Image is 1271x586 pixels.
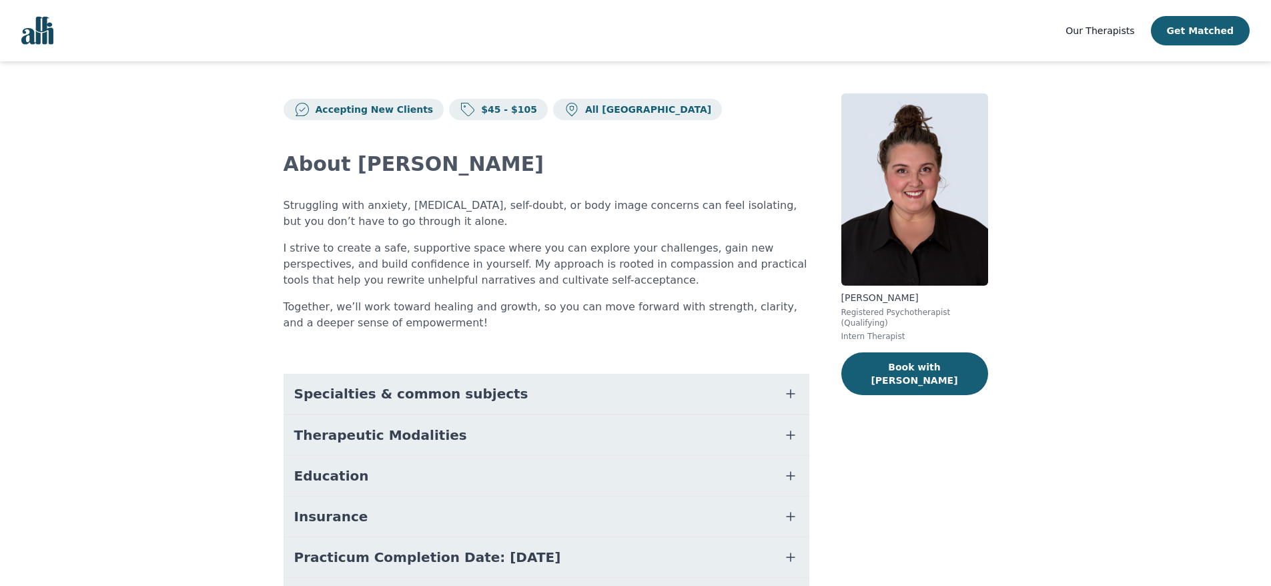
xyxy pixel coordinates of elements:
[284,152,809,176] h2: About [PERSON_NAME]
[841,291,988,304] p: [PERSON_NAME]
[284,374,809,414] button: Specialties & common subjects
[294,384,528,403] span: Specialties & common subjects
[294,426,467,445] span: Therapeutic Modalities
[284,240,809,288] p: I strive to create a safe, supportive space where you can explore your challenges, gain new persp...
[284,537,809,577] button: Practicum Completion Date: [DATE]
[841,93,988,286] img: Janelle_Rushton
[294,507,368,526] span: Insurance
[1151,16,1250,45] button: Get Matched
[580,103,711,116] p: All [GEOGRAPHIC_DATA]
[284,497,809,537] button: Insurance
[284,299,809,331] p: Together, we’ll work toward healing and growth, so you can move forward with strength, clarity, a...
[1066,25,1134,36] span: Our Therapists
[284,198,809,230] p: Struggling with anxiety, [MEDICAL_DATA], self-doubt, or body image concerns can feel isolating, b...
[284,415,809,455] button: Therapeutic Modalities
[294,548,561,567] span: Practicum Completion Date: [DATE]
[310,103,434,116] p: Accepting New Clients
[841,307,988,328] p: Registered Psychotherapist (Qualifying)
[841,352,988,395] button: Book with [PERSON_NAME]
[476,103,537,116] p: $45 - $105
[1066,23,1134,39] a: Our Therapists
[21,17,53,45] img: alli logo
[841,331,988,342] p: Intern Therapist
[284,456,809,496] button: Education
[294,467,369,485] span: Education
